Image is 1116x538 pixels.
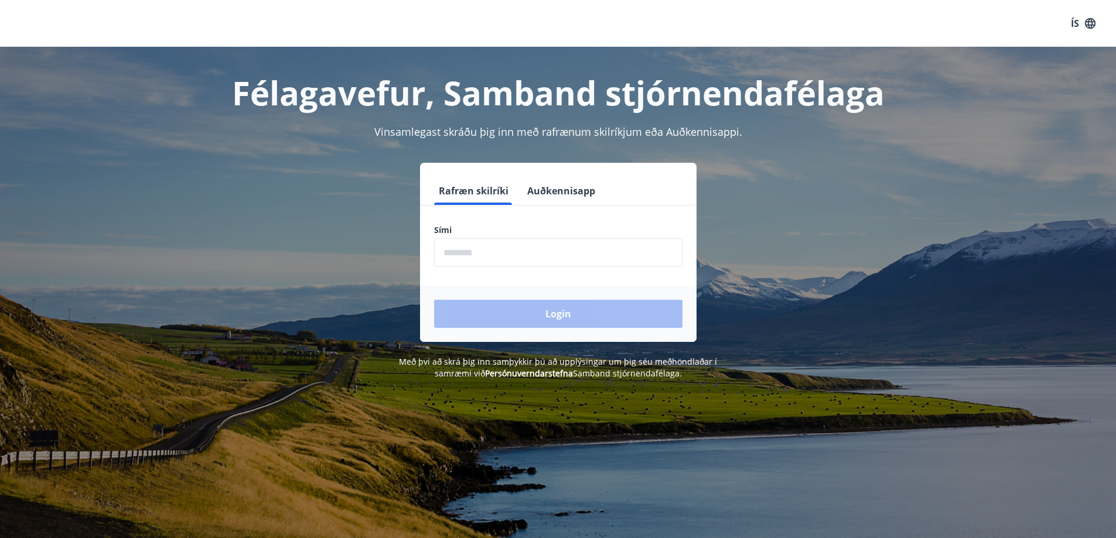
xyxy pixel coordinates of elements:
span: Vinsamlegast skráðu þig inn með rafrænum skilríkjum eða Auðkennisappi. [374,125,742,139]
button: ÍS [1064,13,1102,34]
span: Með því að skrá þig inn samþykkir þú að upplýsingar um þig séu meðhöndlaðar í samræmi við Samband... [399,356,717,379]
button: Rafræn skilríki [434,177,513,205]
button: Auðkennisapp [523,177,600,205]
a: Persónuverndarstefna [485,368,573,379]
label: Sími [434,224,682,236]
h1: Félagavefur, Samband stjórnendafélaga [151,70,966,115]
